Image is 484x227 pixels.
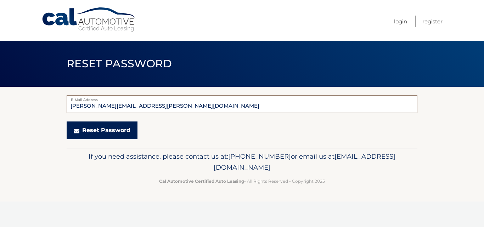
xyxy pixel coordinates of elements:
[67,95,417,101] label: E-Mail Address
[41,7,137,32] a: Cal Automotive
[67,121,137,139] button: Reset Password
[67,57,172,70] span: Reset Password
[394,16,407,27] a: Login
[228,152,291,160] span: [PHONE_NUMBER]
[159,178,244,184] strong: Cal Automotive Certified Auto Leasing
[422,16,443,27] a: Register
[67,95,417,113] input: E-Mail Address
[71,151,413,174] p: If you need assistance, please contact us at: or email us at
[71,177,413,185] p: - All Rights Reserved - Copyright 2025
